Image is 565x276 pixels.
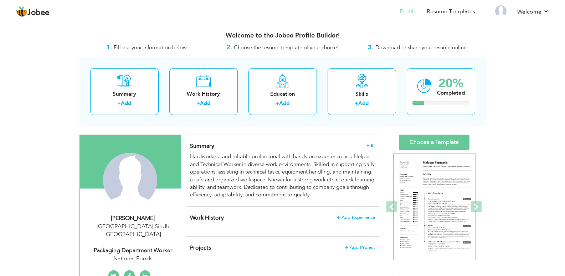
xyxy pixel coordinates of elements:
[226,43,232,52] strong: 2.
[16,6,27,17] img: jobee.io
[103,153,157,207] img: Abdul Baqi
[190,153,375,199] div: Hardworking and reliable professional with hands-on experience as a Helper and Technical Worker i...
[400,7,417,16] a: Profile
[375,44,468,51] span: Download or share your resume online.
[16,6,50,17] a: Jobee
[190,214,224,222] span: Work History
[85,255,181,263] div: National Foods
[234,44,339,51] span: Choose the resume template of your choice!
[368,43,374,52] strong: 3.
[27,9,50,17] span: Jobee
[355,100,358,107] label: +
[517,7,549,16] a: Welcome
[153,222,155,230] span: ,
[337,215,375,220] span: + Add Experience
[175,90,232,98] div: Work History
[437,89,465,97] div: Completed
[85,246,181,255] div: Packaging Department Worker
[96,90,153,98] div: Summary
[427,7,475,16] a: Resume Templates
[117,100,121,107] label: +
[196,100,200,107] label: +
[85,214,181,222] div: [PERSON_NAME]
[190,214,375,221] h4: This helps to show the companies you have worked for.
[190,244,211,252] span: Projects
[200,100,210,107] a: Add
[254,90,311,98] div: Education
[495,5,507,17] img: Profile Img
[333,90,390,98] div: Skills
[106,43,112,52] strong: 1.
[114,44,188,51] span: Fill out your information below.
[437,77,465,89] div: 20%
[399,135,469,150] a: Choose a Template
[190,142,214,150] span: Summary
[276,100,279,107] label: +
[121,100,131,107] a: Add
[358,100,369,107] a: Add
[345,245,375,250] span: + Add Project
[85,222,181,239] div: [GEOGRAPHIC_DATA] Sindh [GEOGRAPHIC_DATA]
[79,32,486,39] h3: Welcome to the Jobee Profile Builder!
[279,100,289,107] a: Add
[366,143,375,148] span: Edit
[190,244,375,251] h4: This helps to highlight the project, tools and skills you have worked on.
[190,142,375,150] h4: Adding a summary is a quick and easy way to highlight your experience and interests.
